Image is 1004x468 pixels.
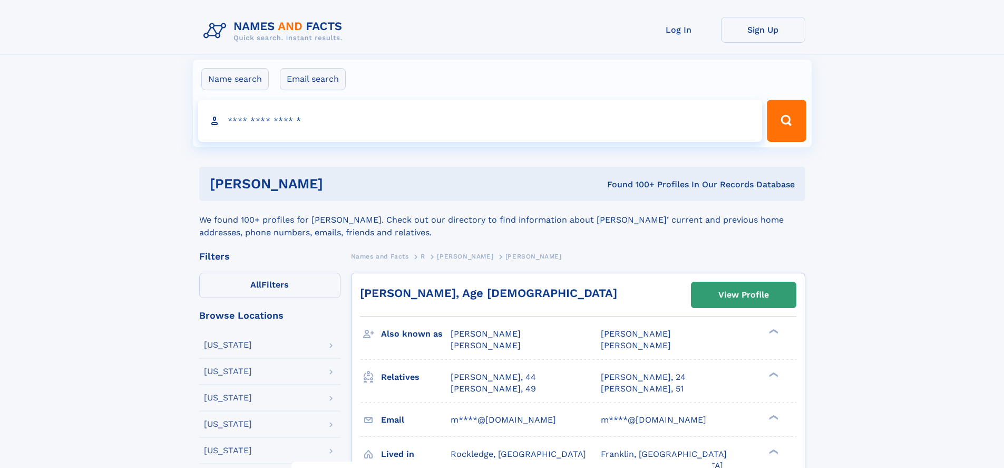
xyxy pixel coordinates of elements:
a: Log In [637,17,721,43]
div: [US_STATE] [204,446,252,455]
span: All [250,280,261,290]
span: Franklin, [GEOGRAPHIC_DATA] [601,449,727,459]
input: search input [198,100,763,142]
div: [US_STATE] [204,394,252,402]
span: [PERSON_NAME] [451,329,521,339]
img: Logo Names and Facts [199,17,351,45]
h1: [PERSON_NAME] [210,177,465,190]
a: Sign Up [721,17,805,43]
div: [US_STATE] [204,367,252,376]
span: Rockledge, [GEOGRAPHIC_DATA] [451,449,586,459]
div: ❯ [766,448,779,455]
div: Found 100+ Profiles In Our Records Database [465,179,795,190]
label: Filters [199,273,340,298]
a: View Profile [691,282,796,308]
h3: Relatives [381,368,451,386]
label: Name search [201,68,269,90]
a: [PERSON_NAME], 51 [601,383,684,395]
div: ❯ [766,371,779,378]
h3: Email [381,411,451,429]
div: Browse Locations [199,311,340,320]
a: [PERSON_NAME], 49 [451,383,536,395]
h3: Lived in [381,445,451,463]
a: [PERSON_NAME], Age [DEMOGRAPHIC_DATA] [360,286,617,300]
a: R [421,250,425,263]
label: Email search [280,68,346,90]
div: [US_STATE] [204,420,252,428]
span: [PERSON_NAME] [505,253,562,260]
h3: Also known as [381,325,451,343]
div: We found 100+ profiles for [PERSON_NAME]. Check out our directory to find information about [PERS... [199,201,805,239]
a: [PERSON_NAME] [437,250,493,263]
span: [PERSON_NAME] [601,329,671,339]
div: View Profile [718,283,769,307]
a: [PERSON_NAME], 44 [451,371,536,383]
div: ❯ [766,414,779,421]
span: [PERSON_NAME] [451,340,521,350]
span: R [421,253,425,260]
div: ❯ [766,328,779,335]
span: [PERSON_NAME] [601,340,671,350]
a: Names and Facts [351,250,409,263]
span: [PERSON_NAME] [437,253,493,260]
div: [US_STATE] [204,341,252,349]
div: Filters [199,252,340,261]
button: Search Button [767,100,806,142]
a: [PERSON_NAME], 24 [601,371,686,383]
